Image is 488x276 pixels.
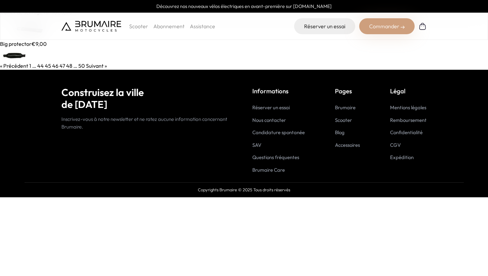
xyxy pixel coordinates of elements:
[61,116,236,131] p: Inscrivez-vous à notre newsletter et ne ratez aucune information concernant Brumaire.
[153,23,185,30] a: Abonnement
[390,154,414,160] a: Expédition
[419,22,427,30] img: Panier
[59,62,65,69] a: 47
[29,62,31,69] a: 1
[61,86,236,110] h2: Construisez la ville de [DATE]
[52,62,58,69] span: 46
[25,187,464,193] p: Copyrights Brumaire © 2025 Tous droits réservés
[390,117,427,123] a: Remboursement
[335,86,360,96] p: Pages
[45,62,51,69] a: 45
[252,117,286,123] a: Nous contacter
[252,129,305,136] a: Candidature spontanée
[294,18,355,34] a: Réserver un essai
[252,154,299,160] a: Questions fréquentes
[401,25,405,29] img: right-arrow-2.png
[335,142,360,148] a: Accessoires
[390,129,423,136] a: Confidentialité
[129,22,148,30] p: Scooter
[252,142,261,148] a: SAV
[252,167,285,173] a: Brumaire Care
[390,142,401,148] a: CGV
[252,104,290,111] a: Réserver un essai
[335,117,352,123] a: Scooter
[359,18,415,34] div: Commander
[73,62,77,69] span: …
[32,62,36,69] span: …
[252,86,305,96] p: Informations
[86,62,107,69] a: Suivant »
[78,62,85,69] a: 50
[390,86,427,96] p: Légal
[335,129,345,136] a: Blog
[66,62,72,69] a: 48
[61,21,121,32] img: Brumaire Motocycles
[37,62,44,69] a: 44
[190,23,215,30] a: Assistance
[390,104,426,111] a: Mentions légales
[335,104,356,111] a: Brumaire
